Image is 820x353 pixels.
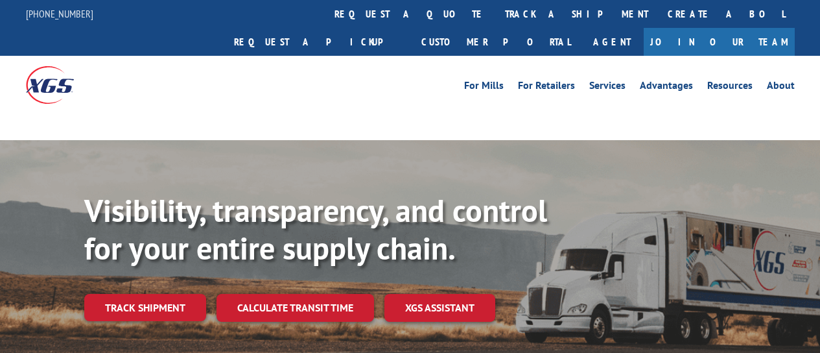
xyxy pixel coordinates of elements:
[26,7,93,20] a: [PHONE_NUMBER]
[640,80,693,95] a: Advantages
[464,80,504,95] a: For Mills
[384,294,495,322] a: XGS ASSISTANT
[767,80,795,95] a: About
[224,28,412,56] a: Request a pickup
[84,190,547,268] b: Visibility, transparency, and control for your entire supply chain.
[707,80,753,95] a: Resources
[217,294,374,322] a: Calculate transit time
[580,28,644,56] a: Agent
[589,80,626,95] a: Services
[644,28,795,56] a: Join Our Team
[412,28,580,56] a: Customer Portal
[518,80,575,95] a: For Retailers
[84,294,206,321] a: Track shipment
